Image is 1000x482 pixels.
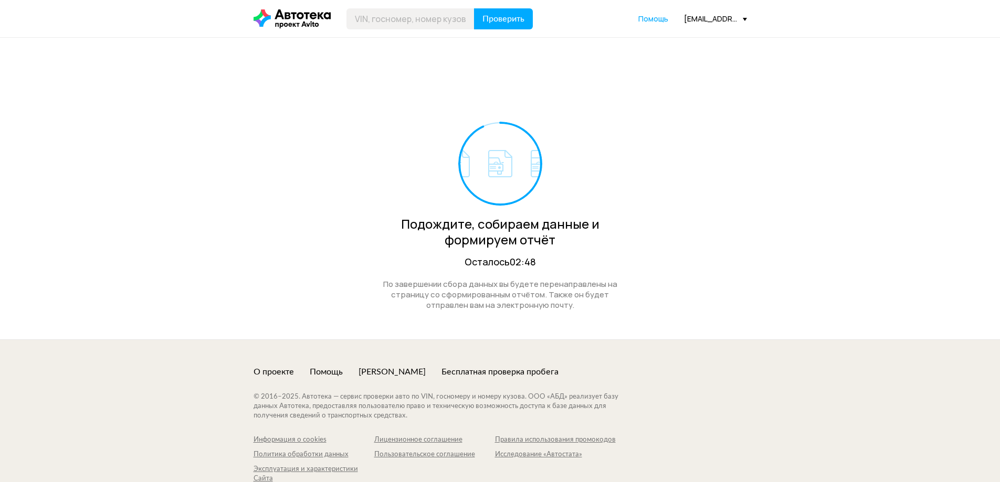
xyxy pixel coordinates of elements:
div: По завершении сбора данных вы будете перенаправлены на страницу со сформированным отчётом. Также ... [372,279,629,310]
button: Проверить [474,8,533,29]
a: О проекте [254,366,294,378]
div: [EMAIL_ADDRESS][DOMAIN_NAME] [684,14,747,24]
a: Лицензионное соглашение [374,435,495,445]
a: Помощь [310,366,343,378]
a: Правила использования промокодов [495,435,616,445]
a: Политика обработки данных [254,450,374,459]
input: VIN, госномер, номер кузова [346,8,475,29]
div: Осталось 02:48 [372,255,629,269]
div: Подождите, собираем данные и формируем отчёт [372,216,629,248]
a: Пользовательское соглашение [374,450,495,459]
div: © 2016– 2025 . Автотека — сервис проверки авто по VIN, госномеру и номеру кузова. ООО «АБД» реали... [254,392,639,421]
a: Информация о cookies [254,435,374,445]
a: Бесплатная проверка пробега [441,366,559,378]
a: Исследование «Автостата» [495,450,616,459]
a: Помощь [638,14,668,24]
a: [PERSON_NAME] [359,366,426,378]
span: Проверить [482,15,524,23]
